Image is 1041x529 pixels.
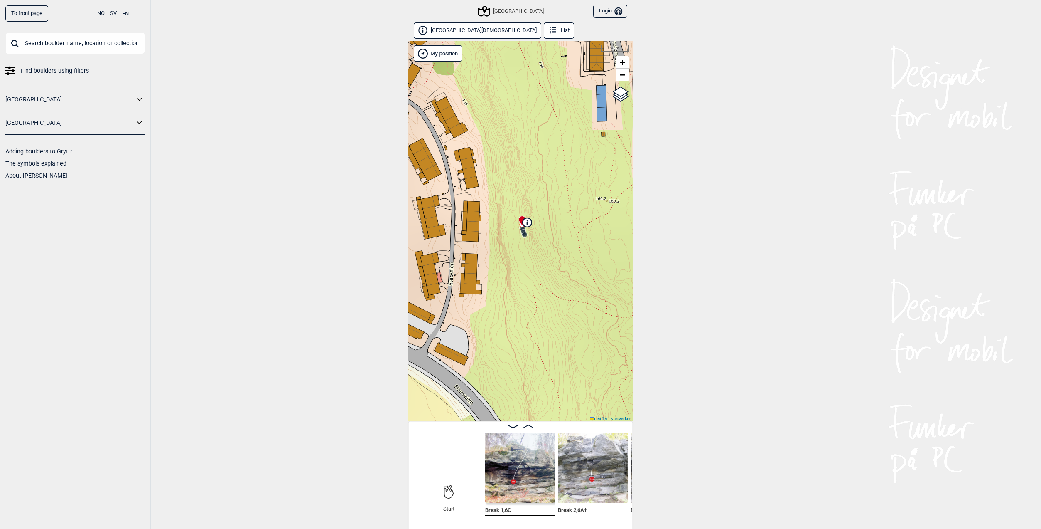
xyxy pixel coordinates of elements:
[5,65,145,77] a: Find boulders using filters
[5,94,134,106] a: [GEOGRAPHIC_DATA]
[5,172,67,179] a: About [PERSON_NAME]
[544,22,574,39] button: List
[414,22,541,39] button: [GEOGRAPHIC_DATA][DEMOGRAPHIC_DATA]
[5,160,66,167] a: The symbols explained
[122,5,129,22] button: EN
[97,5,105,22] button: NO
[5,32,145,54] input: Search boulder name, location or collection
[611,416,631,421] a: Kartverket
[5,117,134,129] a: [GEOGRAPHIC_DATA]
[5,5,48,22] a: To front page
[479,6,544,16] div: [GEOGRAPHIC_DATA]
[593,5,627,18] button: Login
[110,5,117,22] button: SV
[5,148,72,155] a: Adding boulders to Gryttr
[558,433,628,503] img: Break 2
[620,69,625,80] span: −
[414,45,462,62] div: Show my position
[613,85,629,104] a: Layers
[616,69,629,81] a: Zoom out
[631,433,701,503] img: Break 3
[485,505,511,513] span: Break 1 , 6C
[620,57,625,67] span: +
[601,45,629,52] div: 20 m
[485,433,555,503] img: Break 1
[608,416,609,421] span: |
[21,65,89,77] span: Find boulders using filters
[590,416,607,421] a: Leaflet
[631,505,656,513] span: Break 3 , 6B
[558,505,587,513] span: Break 2 , 6A+
[616,56,629,69] a: Zoom in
